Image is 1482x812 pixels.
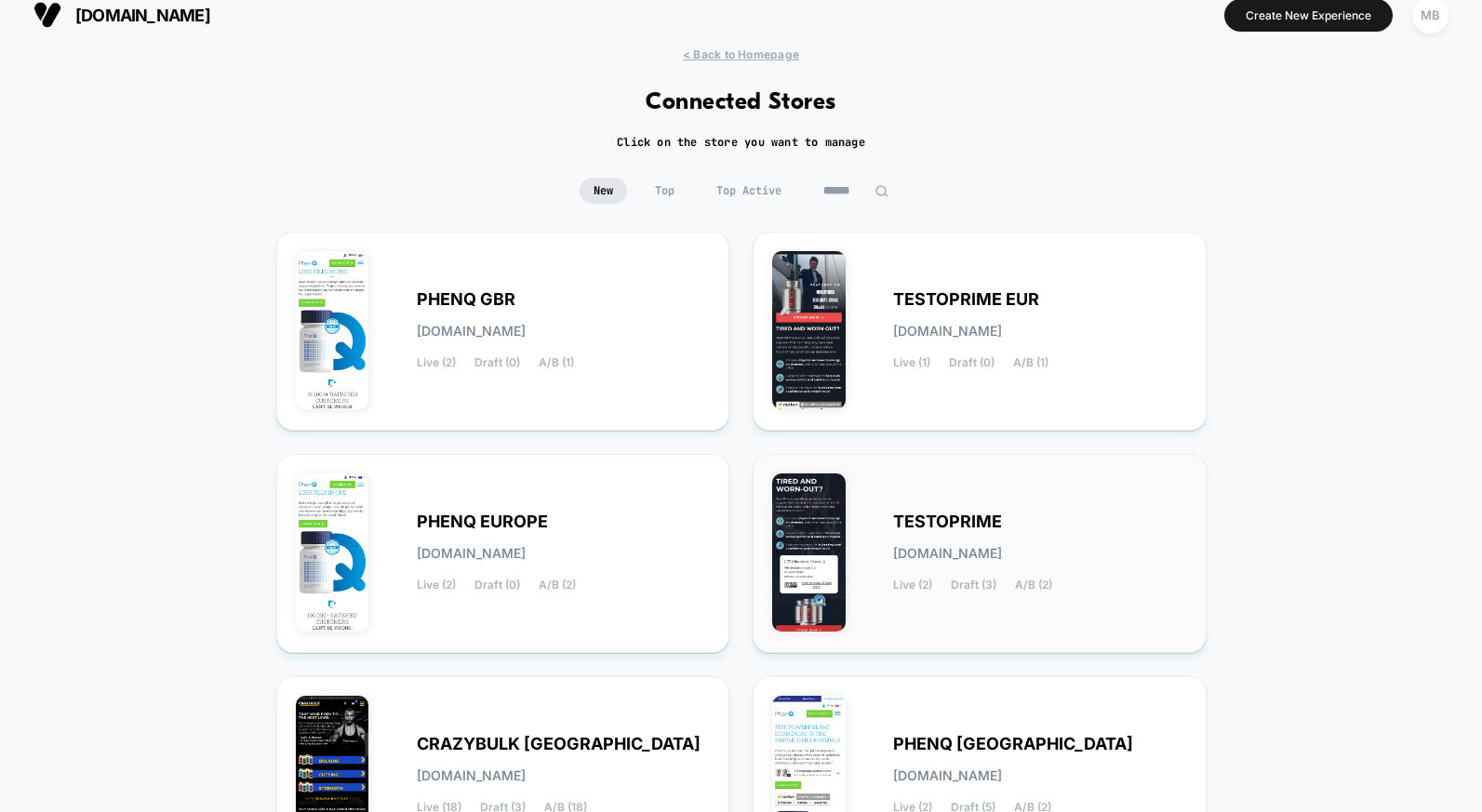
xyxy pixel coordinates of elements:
[296,251,369,409] img: PHENQ_GBR
[772,473,846,632] img: TESTOPRIME
[417,769,526,782] span: [DOMAIN_NAME]
[875,184,888,198] img: edit
[474,579,520,592] span: Draft (0)
[702,178,795,204] span: Top Active
[417,738,701,751] span: CRAZYBULK [GEOGRAPHIC_DATA]
[1013,356,1048,369] span: A/B (1)
[893,547,1002,560] span: [DOMAIN_NAME]
[951,579,996,592] span: Draft (3)
[417,325,526,338] span: [DOMAIN_NAME]
[33,1,61,29] img: Visually logo
[539,356,574,369] span: A/B (1)
[641,178,688,204] span: Top
[893,515,1002,528] span: TESTOPRIME
[296,473,369,632] img: PHENQ_EUROPE
[646,89,836,116] h1: Connected Stores
[474,356,520,369] span: Draft (0)
[417,547,526,560] span: [DOMAIN_NAME]
[893,769,1002,782] span: [DOMAIN_NAME]
[617,135,865,150] h2: Click on the store you want to manage
[893,738,1133,751] span: PHENQ [GEOGRAPHIC_DATA]
[949,356,995,369] span: Draft (0)
[417,579,456,592] span: Live (2)
[539,579,576,592] span: A/B (2)
[1015,579,1052,592] span: A/B (2)
[893,293,1039,306] span: TESTOPRIME EUR
[772,251,846,409] img: TESTOPRIME_EUR
[75,6,210,25] span: [DOMAIN_NAME]
[683,47,799,61] span: < Back to Homepage
[893,579,932,592] span: Live (2)
[580,178,627,204] span: New
[893,356,930,369] span: Live (1)
[893,325,1002,338] span: [DOMAIN_NAME]
[417,293,515,306] span: PHENQ GBR
[417,515,548,528] span: PHENQ EUROPE
[417,356,456,369] span: Live (2)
